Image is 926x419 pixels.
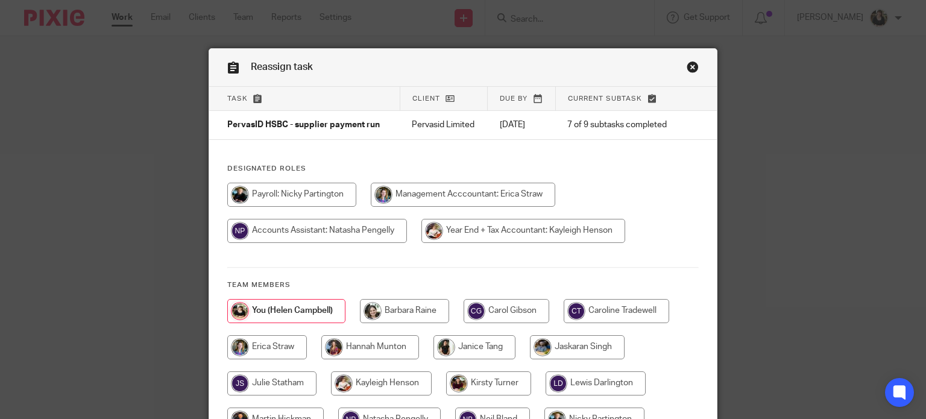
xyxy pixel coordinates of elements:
[412,95,440,102] span: Client
[227,164,699,174] h4: Designated Roles
[227,95,248,102] span: Task
[500,119,543,131] p: [DATE]
[687,61,699,77] a: Close this dialog window
[555,111,680,140] td: 7 of 9 subtasks completed
[227,280,699,290] h4: Team members
[227,121,380,130] span: PervasID HSBC - supplier payment run
[412,119,476,131] p: Pervasid Limited
[500,95,528,102] span: Due by
[251,62,313,72] span: Reassign task
[568,95,642,102] span: Current subtask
